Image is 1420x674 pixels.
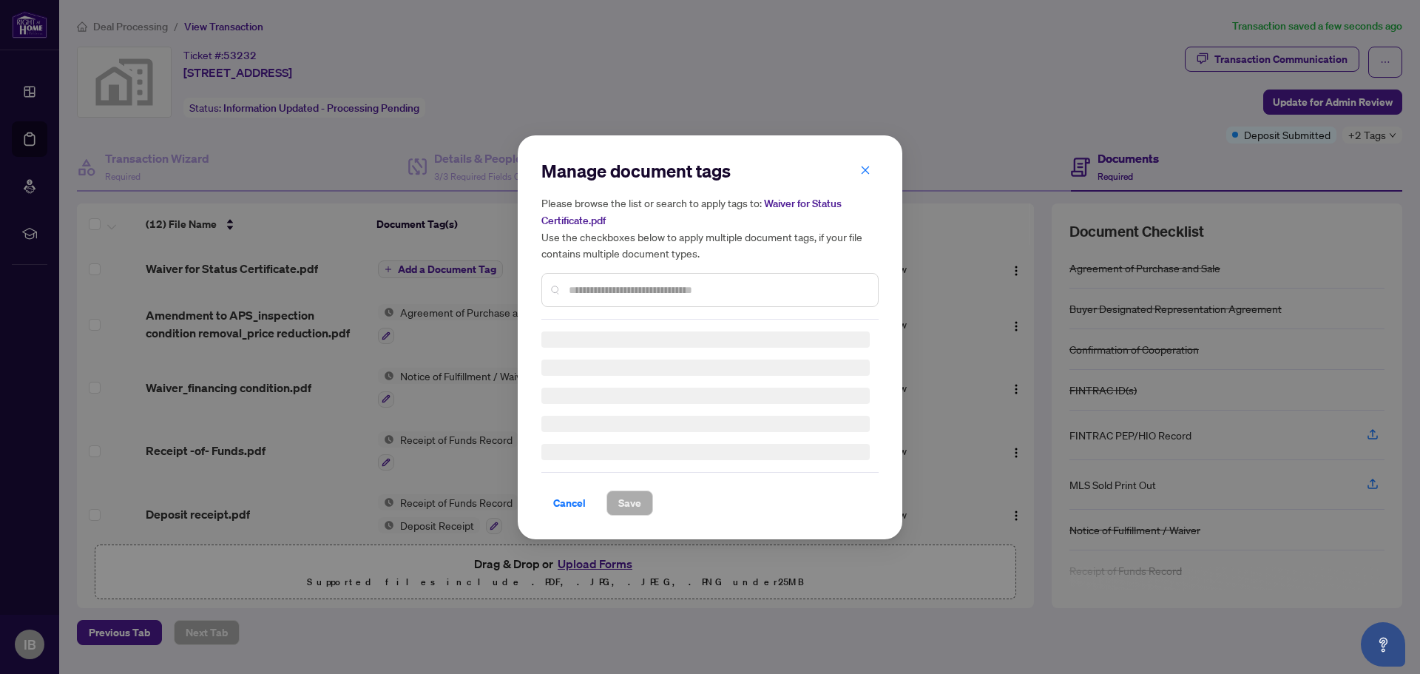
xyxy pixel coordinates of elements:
[541,159,879,183] h2: Manage document tags
[541,195,879,261] h5: Please browse the list or search to apply tags to: Use the checkboxes below to apply multiple doc...
[541,491,598,516] button: Cancel
[606,491,653,516] button: Save
[541,197,842,227] span: Waiver for Status Certificate.pdf
[860,164,870,175] span: close
[1361,622,1405,667] button: Open asap
[553,491,586,515] span: Cancel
